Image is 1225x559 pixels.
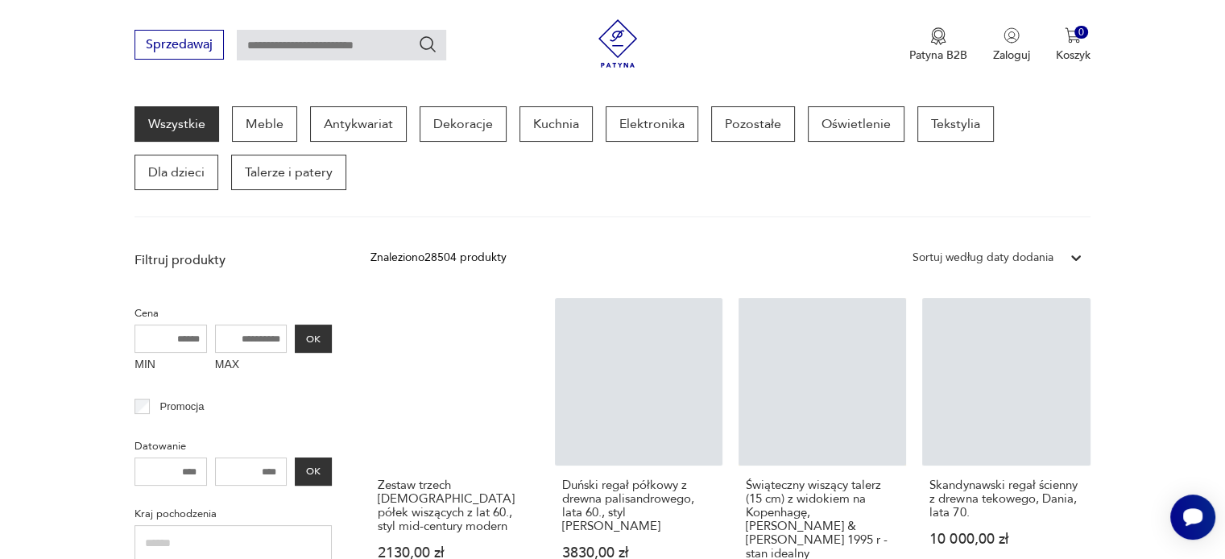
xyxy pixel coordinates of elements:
button: 0Koszyk [1056,27,1090,63]
p: Patyna B2B [909,48,967,63]
a: Wszystkie [135,106,219,142]
button: Szukaj [418,35,437,54]
p: Cena [135,304,332,322]
button: OK [295,325,332,353]
a: Elektronika [606,106,698,142]
a: Oświetlenie [808,106,904,142]
div: Sortuj według daty dodania [913,249,1053,267]
a: Talerze i patery [231,155,346,190]
img: Ikona medalu [930,27,946,45]
h3: Duński regał półkowy z drewna palisandrowego, lata 60., styl [PERSON_NAME] [562,478,715,533]
h3: Zestaw trzech [DEMOGRAPHIC_DATA] półek wiszących z lat 60., styl mid-century modern [378,478,531,533]
a: Ikona medaluPatyna B2B [909,27,967,63]
img: Ikona koszyka [1065,27,1081,43]
a: Dekoracje [420,106,507,142]
img: Patyna - sklep z meblami i dekoracjami vintage [594,19,642,68]
p: Promocja [160,398,205,416]
a: Kuchnia [519,106,593,142]
a: Meble [232,106,297,142]
h3: Skandynawski regał ścienny z drewna tekowego, Dania, lata 70. [929,478,1082,520]
div: 0 [1074,26,1088,39]
p: Koszyk [1056,48,1090,63]
button: Zaloguj [993,27,1030,63]
button: Patyna B2B [909,27,967,63]
label: MAX [215,353,288,379]
a: Dla dzieci [135,155,218,190]
p: Datowanie [135,437,332,455]
button: OK [295,458,332,486]
a: Antykwariat [310,106,407,142]
p: 10 000,00 zł [929,532,1082,546]
iframe: Smartsupp widget button [1170,495,1215,540]
div: Znaleziono 28504 produkty [370,249,507,267]
p: Filtruj produkty [135,251,332,269]
label: MIN [135,353,207,379]
a: Sprzedawaj [135,40,224,52]
button: Sprzedawaj [135,30,224,60]
img: Ikonka użytkownika [1004,27,1020,43]
a: Tekstylia [917,106,994,142]
p: Zaloguj [993,48,1030,63]
p: Kraj pochodzenia [135,505,332,523]
a: Pozostałe [711,106,795,142]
